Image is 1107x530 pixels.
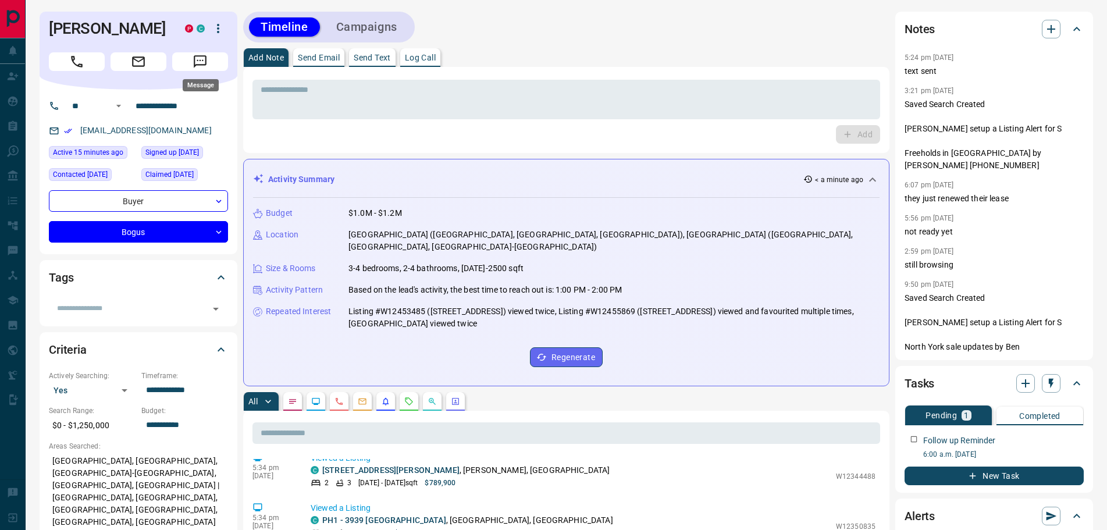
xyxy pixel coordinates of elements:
[425,478,455,488] p: $789,900
[905,20,935,38] h2: Notes
[49,340,87,359] h2: Criteria
[49,264,228,291] div: Tags
[322,465,460,475] a: [STREET_ADDRESS][PERSON_NAME]
[53,169,108,180] span: Contacted [DATE]
[49,371,136,381] p: Actively Searching:
[185,24,193,33] div: property.ca
[64,127,72,135] svg: Email Verified
[266,284,323,296] p: Activity Pattern
[288,397,297,406] svg: Notes
[53,147,123,158] span: Active 15 minutes ago
[923,435,995,447] p: Follow up Reminder
[905,98,1084,172] p: Saved Search Created [PERSON_NAME] setup a Listing Alert for S Freeholds in [GEOGRAPHIC_DATA] by ...
[49,52,105,71] span: Call
[311,516,319,524] div: condos.ca
[145,147,199,158] span: Signed up [DATE]
[836,471,875,482] p: W12344488
[815,175,863,185] p: < a minute ago
[49,190,228,212] div: Buyer
[905,65,1084,77] p: text sent
[311,466,319,474] div: condos.ca
[208,301,224,317] button: Open
[141,168,228,184] div: Thu Oct 05 2023
[112,99,126,113] button: Open
[322,515,446,525] a: PH1 - 3939 [GEOGRAPHIC_DATA]
[252,522,293,530] p: [DATE]
[905,467,1084,485] button: New Task
[348,207,402,219] p: $1.0M - $1.2M
[348,262,524,275] p: 3-4 bedrooms, 2-4 bathrooms, [DATE]-2500 sqft
[905,15,1084,43] div: Notes
[49,336,228,364] div: Criteria
[49,146,136,162] div: Sun Oct 12 2025
[905,247,954,255] p: 2:59 pm [DATE]
[311,397,321,406] svg: Lead Browsing Activity
[348,284,622,296] p: Based on the lead's activity, the best time to reach out is: 1:00 PM - 2:00 PM
[451,397,460,406] svg: Agent Actions
[926,411,957,419] p: Pending
[334,397,344,406] svg: Calls
[197,24,205,33] div: condos.ca
[248,54,284,62] p: Add Note
[145,169,194,180] span: Claimed [DATE]
[141,146,228,162] div: Sun Aug 01 2021
[49,168,136,184] div: Tue Apr 22 2025
[249,17,320,37] button: Timeline
[141,405,228,416] p: Budget:
[325,478,329,488] p: 2
[905,54,954,62] p: 5:24 pm [DATE]
[905,507,935,525] h2: Alerts
[905,87,954,95] p: 3:21 pm [DATE]
[381,397,390,406] svg: Listing Alerts
[964,411,969,419] p: 1
[49,268,73,287] h2: Tags
[354,54,391,62] p: Send Text
[253,169,880,190] div: Activity Summary< a minute ago
[49,416,136,435] p: $0 - $1,250,000
[530,347,603,367] button: Regenerate
[311,502,875,514] p: Viewed a Listing
[172,52,228,71] span: Message
[49,221,228,243] div: Bogus
[358,397,367,406] svg: Emails
[49,381,136,400] div: Yes
[405,54,436,62] p: Log Call
[183,79,219,91] div: Message
[347,478,351,488] p: 3
[141,371,228,381] p: Timeframe:
[266,305,331,318] p: Repeated Interest
[905,226,1084,238] p: not ready yet
[348,229,880,253] p: [GEOGRAPHIC_DATA] ([GEOGRAPHIC_DATA], [GEOGRAPHIC_DATA], [GEOGRAPHIC_DATA]), [GEOGRAPHIC_DATA] ([...
[252,472,293,480] p: [DATE]
[404,397,414,406] svg: Requests
[268,173,334,186] p: Activity Summary
[905,280,954,289] p: 9:50 pm [DATE]
[1019,412,1060,420] p: Completed
[428,397,437,406] svg: Opportunities
[111,52,166,71] span: Email
[358,478,418,488] p: [DATE] - [DATE] sqft
[252,514,293,522] p: 5:34 pm
[905,369,1084,397] div: Tasks
[266,262,316,275] p: Size & Rooms
[252,464,293,472] p: 5:34 pm
[905,502,1084,530] div: Alerts
[905,193,1084,205] p: they just renewed their lease
[49,441,228,451] p: Areas Searched:
[49,19,168,38] h1: [PERSON_NAME]
[298,54,340,62] p: Send Email
[923,449,1084,460] p: 6:00 a.m. [DATE]
[905,292,1084,365] p: Saved Search Created [PERSON_NAME] setup a Listing Alert for S North York sale updates by Ben [PH...
[322,514,613,527] p: , [GEOGRAPHIC_DATA], [GEOGRAPHIC_DATA]
[905,214,954,222] p: 5:56 pm [DATE]
[266,207,293,219] p: Budget
[248,397,258,405] p: All
[348,305,880,330] p: Listing #W12453485 ([STREET_ADDRESS]) viewed twice, Listing #W12455869 ([STREET_ADDRESS]) viewed ...
[80,126,212,135] a: [EMAIL_ADDRESS][DOMAIN_NAME]
[49,405,136,416] p: Search Range:
[322,464,610,476] p: , [PERSON_NAME], [GEOGRAPHIC_DATA]
[905,374,934,393] h2: Tasks
[325,17,409,37] button: Campaigns
[905,181,954,189] p: 6:07 pm [DATE]
[905,259,1084,271] p: still browsing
